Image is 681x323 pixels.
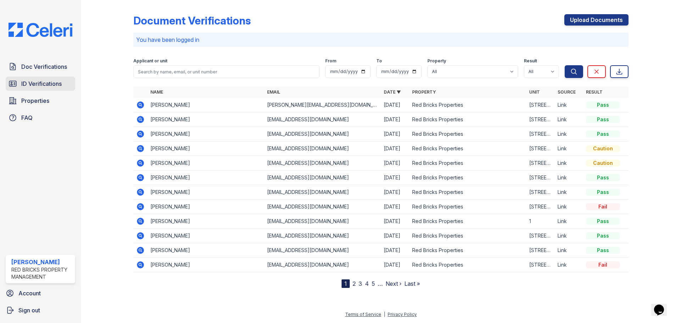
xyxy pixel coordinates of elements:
td: Red Bricks Properties [409,127,526,141]
td: [EMAIL_ADDRESS][DOMAIN_NAME] [264,185,381,200]
td: Red Bricks Properties [409,258,526,272]
div: Pass [586,116,620,123]
a: Privacy Policy [388,312,417,317]
td: [PERSON_NAME] [148,214,264,229]
div: Red Bricks Property Management [11,266,72,280]
a: Source [558,89,576,95]
td: [PERSON_NAME] [148,156,264,171]
td: [PERSON_NAME] [148,185,264,200]
td: Link [555,258,583,272]
a: 4 [365,280,369,287]
td: [EMAIL_ADDRESS][DOMAIN_NAME] [264,112,381,127]
label: Property [427,58,446,64]
a: Account [3,286,78,300]
td: Red Bricks Properties [409,156,526,171]
td: [STREET_ADDRESS] [526,156,555,171]
a: Property [412,89,436,95]
td: [DATE] [381,156,409,171]
td: [DATE] [381,258,409,272]
td: [DATE] [381,214,409,229]
td: Red Bricks Properties [409,141,526,156]
td: [EMAIL_ADDRESS][DOMAIN_NAME] [264,141,381,156]
a: Upload Documents [564,14,629,26]
button: Sign out [3,303,78,317]
div: Caution [586,160,620,167]
span: FAQ [21,113,33,122]
td: Link [555,171,583,185]
td: Red Bricks Properties [409,98,526,112]
a: 5 [372,280,375,287]
td: [DATE] [381,243,409,258]
td: Red Bricks Properties [409,171,526,185]
a: Last » [404,280,420,287]
td: [STREET_ADDRESS] [526,229,555,243]
td: 1 [526,214,555,229]
td: [STREET_ADDRESS] [526,127,555,141]
a: ID Verifications [6,77,75,91]
td: [EMAIL_ADDRESS][DOMAIN_NAME] [264,156,381,171]
td: Red Bricks Properties [409,185,526,200]
td: [STREET_ADDRESS] [526,200,555,214]
td: Link [555,127,583,141]
td: [PERSON_NAME] [148,243,264,258]
td: Link [555,214,583,229]
a: Next › [386,280,402,287]
div: Pass [586,218,620,225]
td: [PERSON_NAME] [148,258,264,272]
td: [EMAIL_ADDRESS][DOMAIN_NAME] [264,171,381,185]
span: Properties [21,96,49,105]
td: [EMAIL_ADDRESS][DOMAIN_NAME] [264,214,381,229]
div: Pass [586,189,620,196]
td: Link [555,98,583,112]
span: Account [18,289,41,297]
td: [EMAIL_ADDRESS][DOMAIN_NAME] [264,200,381,214]
td: [EMAIL_ADDRESS][DOMAIN_NAME] [264,229,381,243]
div: Pass [586,247,620,254]
td: Red Bricks Properties [409,214,526,229]
td: [DATE] [381,229,409,243]
td: Link [555,112,583,127]
label: Applicant or unit [133,58,167,64]
a: Date ▼ [384,89,401,95]
div: Caution [586,145,620,152]
td: Link [555,229,583,243]
td: Red Bricks Properties [409,200,526,214]
td: [PERSON_NAME][EMAIL_ADDRESS][DOMAIN_NAME] [264,98,381,112]
a: Unit [529,89,540,95]
td: [EMAIL_ADDRESS][DOMAIN_NAME] [264,243,381,258]
a: Doc Verifications [6,60,75,74]
a: 2 [353,280,356,287]
a: 3 [359,280,362,287]
td: [STREET_ADDRESS] [526,98,555,112]
td: [PERSON_NAME] [148,171,264,185]
a: Properties [6,94,75,108]
label: Result [524,58,537,64]
label: From [325,58,336,64]
td: [DATE] [381,112,409,127]
td: [PERSON_NAME] [148,229,264,243]
span: ID Verifications [21,79,62,88]
td: Link [555,243,583,258]
iframe: chat widget [651,295,674,316]
td: [STREET_ADDRESS] [526,141,555,156]
td: Red Bricks Properties [409,243,526,258]
p: You have been logged in [136,35,626,44]
td: [STREET_ADDRESS] [526,112,555,127]
input: Search by name, email, or unit number [133,65,320,78]
a: Result [586,89,603,95]
span: Sign out [18,306,40,314]
td: Red Bricks Properties [409,112,526,127]
td: [PERSON_NAME] [148,112,264,127]
label: To [376,58,382,64]
span: Doc Verifications [21,62,67,71]
a: FAQ [6,111,75,125]
div: Pass [586,101,620,108]
a: Name [150,89,163,95]
td: [DATE] [381,200,409,214]
td: Red Bricks Properties [409,229,526,243]
td: Link [555,185,583,200]
div: Pass [586,174,620,181]
div: Fail [586,261,620,268]
td: [DATE] [381,185,409,200]
td: [DATE] [381,141,409,156]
